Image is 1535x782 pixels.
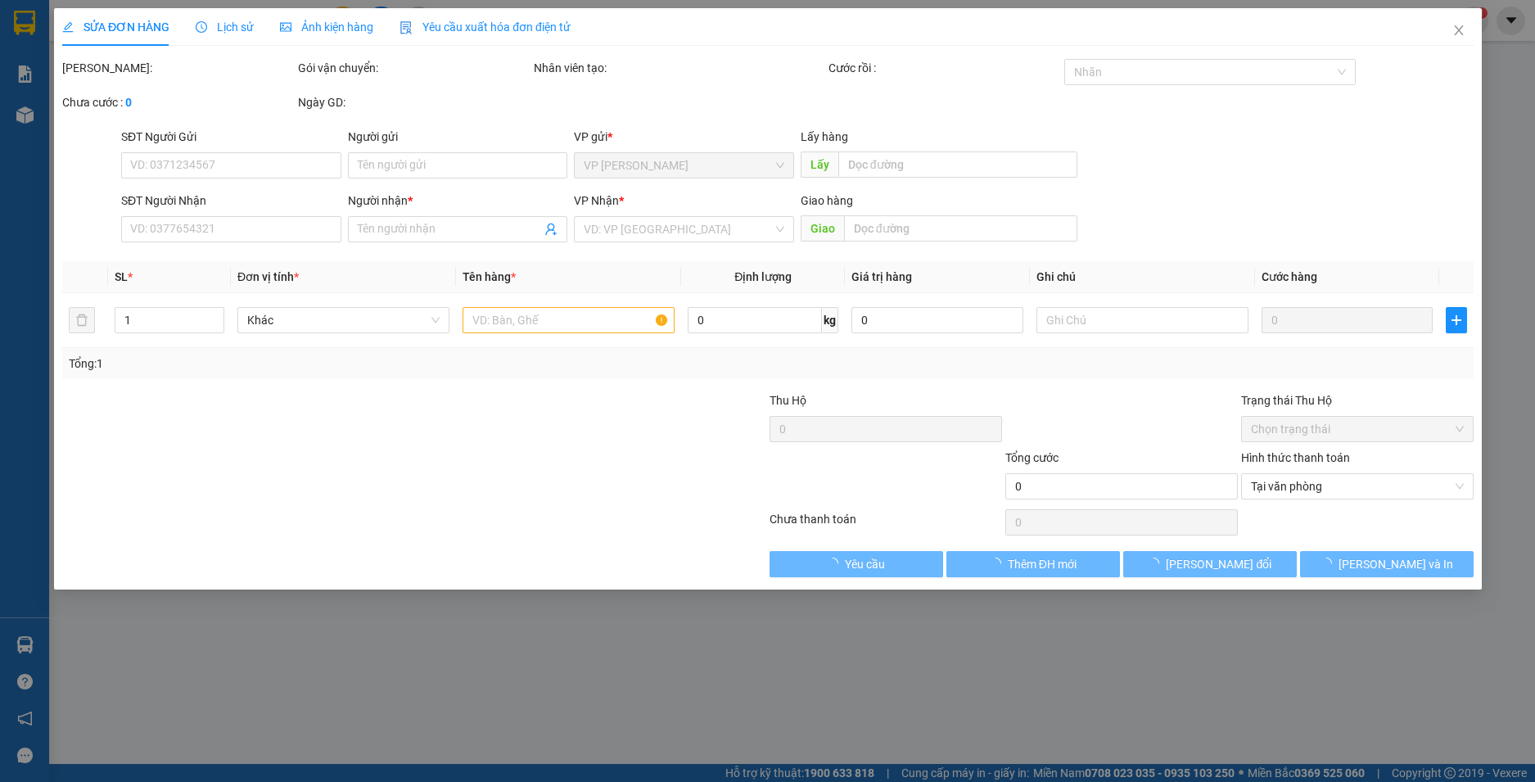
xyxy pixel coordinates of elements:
div: Ngày GD: [298,93,530,111]
input: VD: Bàn, Ghế [463,307,675,333]
span: picture [280,21,291,33]
button: delete [69,307,95,333]
div: Cước rồi : [828,59,1060,77]
div: Nhân viên tạo: [534,59,825,77]
input: Dọc đường [843,215,1077,242]
button: [PERSON_NAME] và In [1299,551,1473,577]
span: Định lượng [734,270,792,283]
span: Khác [247,308,440,332]
div: Gói vận chuyển: [298,59,530,77]
span: Tại văn phòng [1250,474,1463,499]
span: Đơn vị tính [237,270,299,283]
span: VP Hà Lam [584,153,784,178]
input: Ghi Chú [1036,307,1248,333]
span: Thu Hộ [769,394,806,407]
button: [PERSON_NAME] đổi [1122,551,1296,577]
span: Tên hàng [463,270,516,283]
span: clock-circle [196,21,207,33]
button: Thêm ĐH mới [946,551,1119,577]
div: Trạng thái Thu Hộ [1240,391,1473,409]
button: plus [1446,307,1467,333]
div: VP gửi [574,128,794,146]
span: Giao [800,215,843,242]
div: SĐT Người Gửi [121,128,341,146]
span: loading [989,558,1007,569]
span: loading [827,558,845,569]
div: SĐT Người Nhận [121,192,341,210]
input: 0 [1261,307,1432,333]
div: Tổng: 1 [69,355,593,373]
span: Lấy [800,151,837,178]
span: Chọn trạng thái [1250,417,1463,441]
span: SỬA ĐƠN HÀNG [62,20,169,34]
span: Thêm ĐH mới [1007,555,1076,573]
button: Close [1435,8,1481,54]
span: edit [62,21,74,33]
span: kg [822,307,838,333]
span: Giao hàng [800,194,852,207]
div: Người nhận [347,192,567,210]
span: Yêu cầu [845,555,885,573]
th: Ghi chú [1029,261,1254,293]
span: SL [114,270,127,283]
span: [PERSON_NAME] và In [1338,555,1452,573]
span: loading [1320,558,1338,569]
button: Yêu cầu [770,551,943,577]
span: Yêu cầu xuất hóa đơn điện tử [400,20,571,34]
span: Lấy hàng [800,130,847,143]
span: Lịch sử [196,20,254,34]
input: Dọc đường [837,151,1077,178]
b: 0 [125,96,132,109]
span: Ảnh kiện hàng [280,20,373,34]
span: user-add [544,223,558,236]
span: Tổng cước [1005,451,1058,464]
span: loading [1148,558,1166,569]
img: icon [400,21,413,34]
span: plus [1447,314,1466,327]
span: Cước hàng [1261,270,1316,283]
span: [PERSON_NAME] đổi [1166,555,1271,573]
div: [PERSON_NAME]: [62,59,295,77]
div: Chưa cước : [62,93,295,111]
span: Giá trị hàng [851,270,912,283]
span: close [1451,24,1465,37]
span: VP Nhận [574,194,619,207]
div: Người gửi [347,128,567,146]
label: Hình thức thanh toán [1240,451,1349,464]
div: Chưa thanh toán [768,510,1004,539]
